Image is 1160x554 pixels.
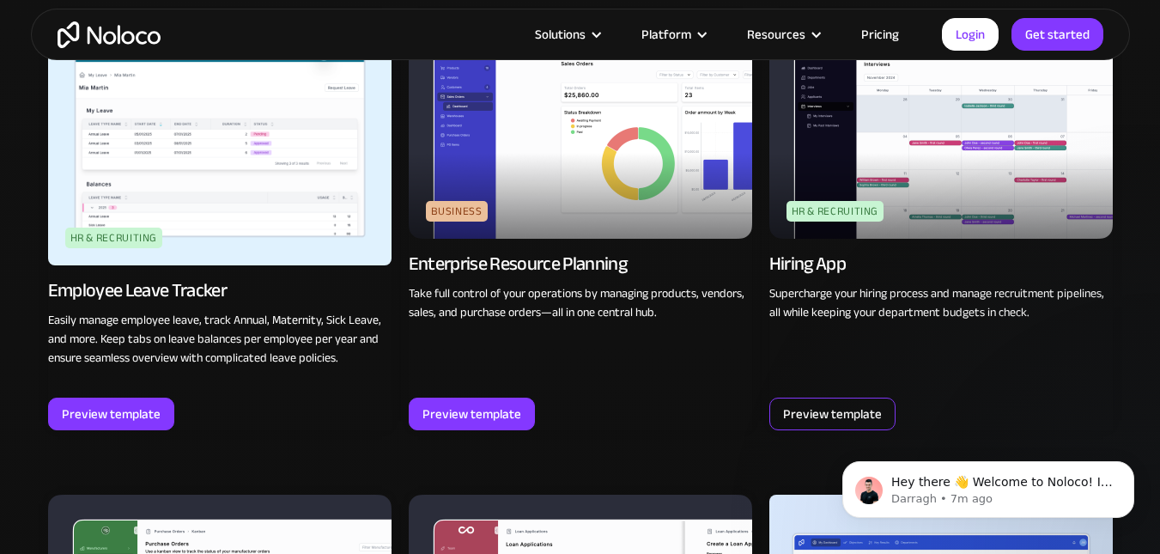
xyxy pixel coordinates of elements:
a: Pricing [840,23,920,46]
div: Employee Leave Tracker [48,278,227,302]
div: Solutions [513,23,620,46]
p: Easily manage employee leave, track Annual, Maternity, Sick Leave, and more. Keep tabs on leave b... [48,311,392,368]
div: Resources [747,23,805,46]
p: Supercharge your hiring process and manage recruitment pipelines, all while keeping your departme... [769,284,1113,322]
div: Platform [641,23,691,46]
a: HR & RecruitingHiring AppSupercharge your hiring process and manage recruitment pipelines, all wh... [769,15,1113,430]
div: Resources [726,23,840,46]
div: Preview template [422,403,521,425]
div: HR & Recruiting [786,201,884,222]
div: Enterprise Resource Planning [409,252,628,276]
a: BusinessEnterprise Resource PlanningTake full control of your operations by managing products, ve... [409,15,752,430]
iframe: Intercom notifications message [817,425,1160,545]
div: Preview template [62,403,161,425]
a: Get started [1011,18,1103,51]
div: Platform [620,23,726,46]
div: Hiring App [769,252,846,276]
p: Take full control of your operations by managing products, vendors, sales, and purchase orders—al... [409,284,752,322]
a: Login [942,18,999,51]
div: Solutions [535,23,586,46]
div: HR & Recruiting [65,228,163,248]
a: HR & RecruitingEmployee Leave TrackerEasily manage employee leave, track Annual, Maternity, Sick ... [48,15,392,430]
div: Business [426,201,488,222]
a: home [58,21,161,48]
div: Preview template [783,403,882,425]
